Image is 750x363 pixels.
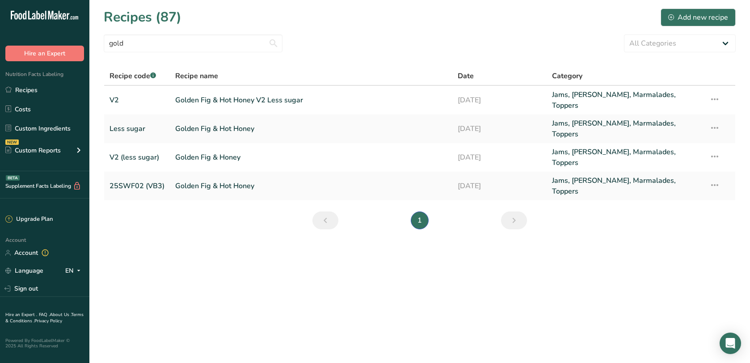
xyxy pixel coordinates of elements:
span: Category [552,71,582,81]
a: [DATE] [458,175,541,197]
div: Upgrade Plan [5,215,53,224]
span: Recipe name [175,71,218,81]
h1: Recipes (87) [104,7,181,27]
a: Previous page [312,211,338,229]
a: Jams, [PERSON_NAME], Marmalades, Toppers [552,175,699,197]
a: FAQ . [39,312,50,318]
button: Hire an Expert [5,46,84,61]
a: Terms & Conditions . [5,312,84,324]
a: 25SWF02 (VB3) [110,175,164,197]
a: Golden Fig & Hot Honey V2 Less sugar [175,89,447,111]
a: Privacy Policy [34,318,62,324]
div: Custom Reports [5,146,61,155]
div: Add new recipe [668,12,728,23]
a: [DATE] [458,118,541,139]
a: Golden Fig & Hot Honey [175,118,447,139]
a: Less sugar [110,118,164,139]
a: Next page [501,211,527,229]
div: EN [65,266,84,276]
a: V2 (less sugar) [110,147,164,168]
div: BETA [6,175,20,181]
button: Add new recipe [661,8,736,26]
div: Open Intercom Messenger [720,333,741,354]
a: Jams, [PERSON_NAME], Marmalades, Toppers [552,89,699,111]
span: Date [458,71,474,81]
a: [DATE] [458,89,541,111]
span: Recipe code [110,71,156,81]
a: Language [5,263,43,279]
input: Search for recipe [104,34,282,52]
a: Jams, [PERSON_NAME], Marmalades, Toppers [552,118,699,139]
a: Golden Fig & Honey [175,147,447,168]
a: [DATE] [458,147,541,168]
a: Jams, [PERSON_NAME], Marmalades, Toppers [552,147,699,168]
a: Hire an Expert . [5,312,37,318]
div: Powered By FoodLabelMaker © 2025 All Rights Reserved [5,338,84,349]
a: About Us . [50,312,71,318]
a: Golden Fig & Hot Honey [175,175,447,197]
div: NEW [5,139,19,145]
a: V2 [110,89,164,111]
